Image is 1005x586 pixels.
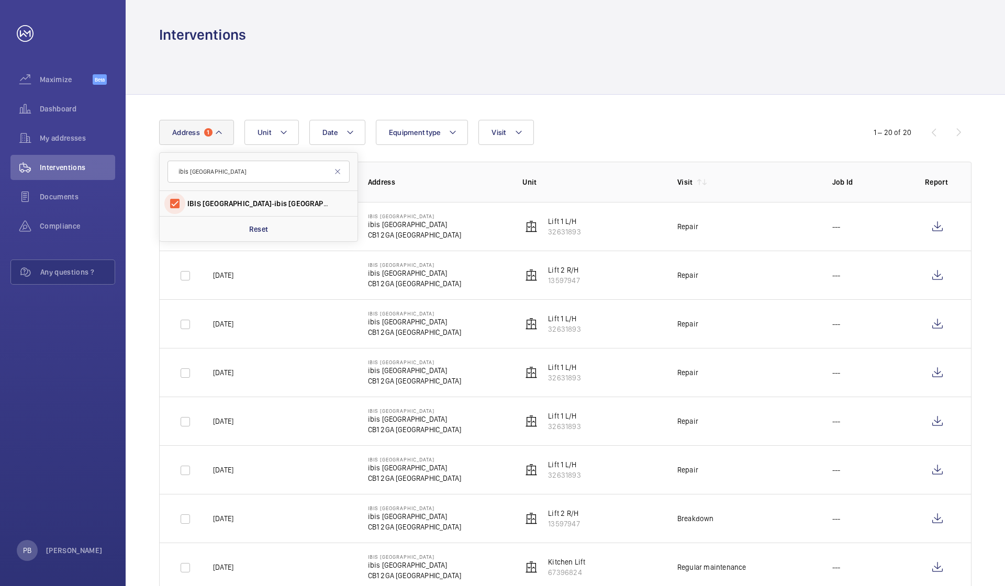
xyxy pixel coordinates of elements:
button: Unit [244,120,299,145]
p: Lift 1 L/H [548,362,580,373]
div: Repair [677,319,698,329]
p: ibis [GEOGRAPHIC_DATA] [368,219,462,230]
p: IBIS [GEOGRAPHIC_DATA] [368,310,462,317]
div: Repair [677,221,698,232]
span: Beta [93,74,107,85]
span: Maximize [40,74,93,85]
img: elevator.svg [525,464,538,476]
span: Equipment type [389,128,441,137]
span: - [GEOGRAPHIC_DATA], CB1 2GA [187,198,331,209]
p: CB1 2GA [GEOGRAPHIC_DATA] [368,376,462,386]
p: CB1 2GA [GEOGRAPHIC_DATA] [368,570,462,581]
div: Repair [677,367,698,378]
div: Repair [677,465,698,475]
p: IBIS [GEOGRAPHIC_DATA] [368,505,462,511]
p: --- [832,270,841,280]
img: elevator.svg [525,318,538,330]
p: [DATE] [213,465,233,475]
div: Repair [677,416,698,426]
p: ibis [GEOGRAPHIC_DATA] [368,463,462,473]
p: [DATE] [213,513,233,524]
p: Report [925,177,950,187]
span: Compliance [40,221,115,231]
p: Job Id [832,177,908,187]
p: CB1 2GA [GEOGRAPHIC_DATA] [368,230,462,240]
div: Regular maintenance [677,562,746,572]
span: ibis [274,199,287,208]
p: IBIS [GEOGRAPHIC_DATA] [368,408,462,414]
p: Unit [522,177,661,187]
img: elevator.svg [525,415,538,427]
p: ibis [GEOGRAPHIC_DATA] [368,414,462,424]
p: Reset [249,224,269,234]
p: 13597947 [548,275,579,286]
p: [DATE] [213,270,233,280]
p: Lift 2 R/H [548,265,579,275]
input: Search by address [167,161,350,183]
span: Interventions [40,162,115,173]
p: IBIS [GEOGRAPHIC_DATA] [368,554,462,560]
p: IBIS [GEOGRAPHIC_DATA] [368,262,462,268]
p: Lift 1 L/H [548,459,580,470]
span: My addresses [40,133,115,143]
span: Address [172,128,200,137]
span: Dashboard [40,104,115,114]
div: 1 – 20 of 20 [874,127,911,138]
span: Any questions ? [40,267,115,277]
span: IBIS [187,199,201,208]
p: 32631893 [548,227,580,237]
p: IBIS [GEOGRAPHIC_DATA] [368,456,462,463]
p: Address [368,177,506,187]
span: Visit [492,128,506,137]
p: 13597947 [548,519,579,529]
div: Breakdown [677,513,714,524]
p: ibis [GEOGRAPHIC_DATA] [368,365,462,376]
p: Lift 2 R/H [548,508,579,519]
img: elevator.svg [525,366,538,379]
p: ibis [GEOGRAPHIC_DATA] [368,560,462,570]
p: CB1 2GA [GEOGRAPHIC_DATA] [368,473,462,483]
p: Lift 1 L/H [548,216,580,227]
span: Unit [258,128,271,137]
p: 67396824 [548,567,585,578]
p: [DATE] [213,319,233,329]
p: ibis [GEOGRAPHIC_DATA] [368,511,462,522]
p: ibis [GEOGRAPHIC_DATA] [368,268,462,278]
span: Date [322,128,338,137]
p: PB [23,545,31,556]
p: ibis [GEOGRAPHIC_DATA] [368,317,462,327]
button: Address1 [159,120,234,145]
p: [PERSON_NAME] [46,545,103,556]
p: CB1 2GA [GEOGRAPHIC_DATA] [368,278,462,289]
img: elevator.svg [525,269,538,281]
span: [GEOGRAPHIC_DATA] [288,199,358,208]
img: elevator.svg [525,561,538,573]
p: Kitchen Lift [548,557,585,567]
p: Lift 1 L/H [548,313,580,324]
p: 32631893 [548,470,580,480]
p: 32631893 [548,373,580,383]
p: Visit [677,177,693,187]
p: CB1 2GA [GEOGRAPHIC_DATA] [368,424,462,435]
span: 1 [204,128,213,137]
button: Date [309,120,365,145]
p: CB1 2GA [GEOGRAPHIC_DATA] [368,327,462,337]
p: --- [832,513,841,524]
p: --- [832,221,841,232]
p: CB1 2GA [GEOGRAPHIC_DATA] [368,522,462,532]
p: --- [832,416,841,426]
p: [DATE] [213,562,233,572]
p: --- [832,367,841,378]
p: [DATE] [213,367,233,378]
button: Equipment type [376,120,468,145]
p: IBIS [GEOGRAPHIC_DATA] [368,359,462,365]
p: IBIS [GEOGRAPHIC_DATA] [368,213,462,219]
img: elevator.svg [525,220,538,233]
span: [GEOGRAPHIC_DATA] [203,199,272,208]
div: Repair [677,270,698,280]
button: Visit [478,120,533,145]
p: Lift 1 L/H [548,411,580,421]
p: --- [832,562,841,572]
p: --- [832,465,841,475]
p: --- [832,319,841,329]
